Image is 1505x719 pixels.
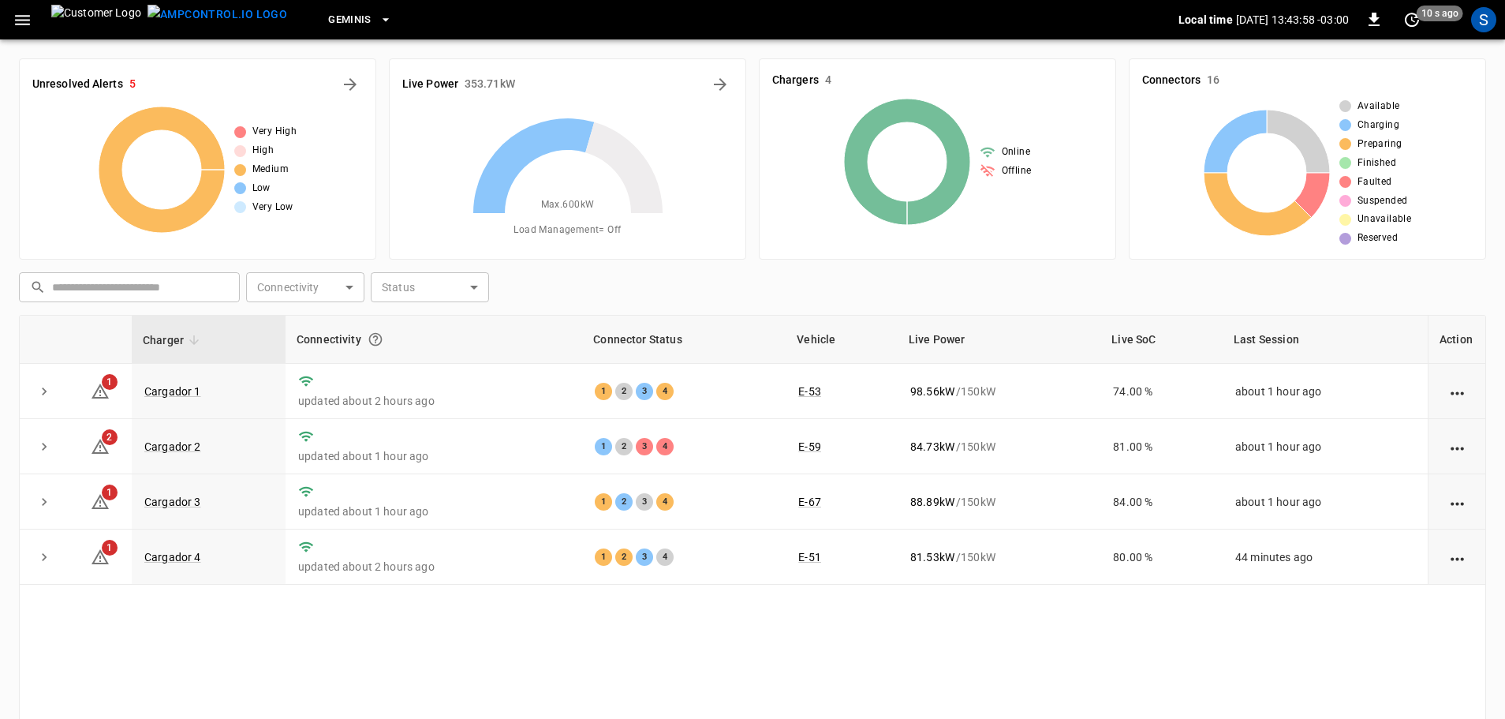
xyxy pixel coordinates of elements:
button: Connection between the charger and our software. [361,325,390,354]
button: Energy Overview [708,72,733,97]
p: [DATE] 13:43:58 -03:00 [1236,12,1349,28]
button: expand row [32,490,56,514]
span: Available [1357,99,1400,114]
td: about 1 hour ago [1223,364,1428,419]
div: 4 [656,383,674,400]
span: 1 [102,485,118,500]
span: Low [252,181,271,197]
div: / 150 kW [910,549,1088,565]
h6: Live Power [402,76,458,93]
h6: Chargers [772,72,819,89]
span: Very High [252,124,297,140]
div: 4 [656,493,674,511]
div: 3 [636,493,653,511]
div: Connectivity [297,325,571,354]
td: about 1 hour ago [1223,419,1428,474]
button: Geminis [322,5,398,36]
div: 4 [656,438,674,455]
td: 74.00 % [1100,364,1223,419]
span: Finished [1357,155,1396,171]
td: 84.00 % [1100,474,1223,530]
a: 1 [91,550,110,563]
span: Geminis [328,11,372,29]
span: Online [1002,144,1030,160]
span: Reserved [1357,230,1398,246]
div: / 150 kW [910,439,1088,455]
a: E-53 [798,385,821,398]
a: Cargador 4 [144,551,201,564]
th: Live Power [898,316,1100,364]
a: Cargador 2 [144,440,201,453]
a: 1 [91,495,110,507]
h6: 5 [129,76,136,93]
span: Load Management = Off [513,223,621,238]
p: 84.73 kW [910,439,954,455]
a: 2 [91,439,110,451]
h6: 353.71 kW [465,76,515,93]
button: All Alerts [338,72,363,97]
p: Local time [1178,12,1233,28]
span: Unavailable [1357,212,1411,227]
span: 1 [102,374,118,390]
span: Max. 600 kW [541,197,595,213]
td: 44 minutes ago [1223,530,1428,585]
div: 2 [615,383,633,400]
th: Action [1428,316,1485,364]
th: Last Session [1223,316,1428,364]
div: 4 [656,549,674,566]
a: Cargador 1 [144,385,201,398]
td: about 1 hour ago [1223,474,1428,530]
div: 2 [615,549,633,566]
span: 2 [102,429,118,445]
span: Suspended [1357,193,1408,209]
div: 3 [636,438,653,455]
div: 3 [636,549,653,566]
p: updated about 2 hours ago [298,559,570,575]
span: Faulted [1357,174,1392,190]
a: Cargador 3 [144,496,201,508]
span: Medium [252,162,289,178]
h6: 4 [825,72,831,89]
div: action cell options [1447,384,1467,399]
p: updated about 1 hour ago [298,448,570,464]
div: 1 [595,438,612,455]
button: expand row [32,545,56,569]
span: High [252,143,274,159]
p: 98.56 kW [910,384,954,399]
a: E-67 [798,496,821,508]
div: action cell options [1447,549,1467,565]
td: 81.00 % [1100,419,1223,474]
h6: 16 [1207,72,1219,89]
span: Charging [1357,118,1399,133]
a: E-51 [798,551,821,564]
span: 10 s ago [1417,6,1463,21]
div: 1 [595,383,612,400]
span: Charger [143,331,204,350]
button: expand row [32,380,56,403]
h6: Unresolved Alerts [32,76,123,93]
p: 81.53 kW [910,549,954,565]
div: 3 [636,383,653,400]
span: Very Low [252,200,293,215]
button: expand row [32,435,56,459]
div: 1 [595,493,612,511]
div: 1 [595,549,612,566]
th: Vehicle [786,316,898,364]
th: Connector Status [582,316,786,364]
td: 80.00 % [1100,530,1223,585]
p: updated about 2 hours ago [298,393,570,409]
th: Live SoC [1100,316,1223,364]
a: 1 [91,384,110,396]
span: Offline [1002,163,1032,179]
p: 88.89 kW [910,494,954,510]
div: action cell options [1447,439,1467,455]
span: 1 [102,540,118,556]
a: E-59 [798,440,821,453]
div: / 150 kW [910,384,1088,399]
p: updated about 1 hour ago [298,504,570,519]
div: profile-icon [1471,7,1496,32]
button: set refresh interval [1399,7,1425,32]
h6: Connectors [1142,72,1201,89]
img: ampcontrol.io logo [148,5,287,24]
div: 2 [615,493,633,511]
